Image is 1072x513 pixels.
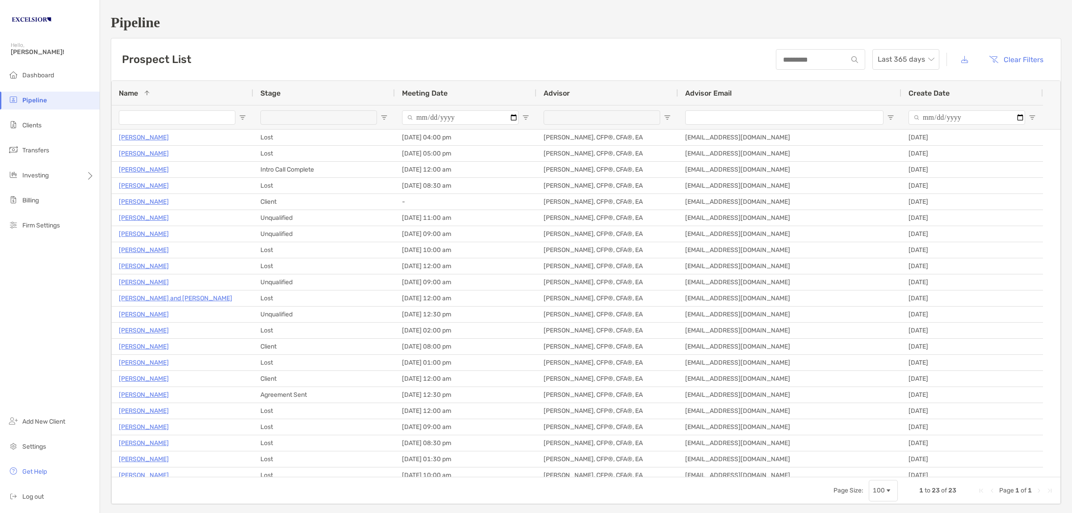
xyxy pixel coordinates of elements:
[395,242,536,258] div: [DATE] 10:00 am
[253,130,395,145] div: Lost
[1028,487,1032,494] span: 1
[901,194,1043,210] div: [DATE]
[901,226,1043,242] div: [DATE]
[536,242,678,258] div: [PERSON_NAME], CFP®, CFA®, EA
[119,293,232,304] p: [PERSON_NAME] and [PERSON_NAME]
[253,387,395,403] div: Agreement Sent
[395,419,536,435] div: [DATE] 09:00 am
[8,144,19,155] img: transfers icon
[678,210,901,226] div: [EMAIL_ADDRESS][DOMAIN_NAME]
[119,164,169,175] a: [PERSON_NAME]
[1029,114,1036,121] button: Open Filter Menu
[119,357,169,368] a: [PERSON_NAME]
[253,162,395,177] div: Intro Call Complete
[253,258,395,274] div: Lost
[878,50,934,69] span: Last 365 days
[111,14,1061,31] h1: Pipeline
[925,487,930,494] span: to
[678,451,901,467] div: [EMAIL_ADDRESS][DOMAIN_NAME]
[664,114,671,121] button: Open Filter Menu
[948,487,956,494] span: 23
[901,323,1043,338] div: [DATE]
[901,242,1043,258] div: [DATE]
[678,355,901,370] div: [EMAIL_ADDRESS][DOMAIN_NAME]
[119,148,169,159] a: [PERSON_NAME]
[8,416,19,426] img: add_new_client icon
[887,114,894,121] button: Open Filter Menu
[901,419,1043,435] div: [DATE]
[119,261,169,272] p: [PERSON_NAME]
[536,435,678,451] div: [PERSON_NAME], CFP®, CFA®, EA
[678,226,901,242] div: [EMAIL_ADDRESS][DOMAIN_NAME]
[253,146,395,161] div: Lost
[536,403,678,419] div: [PERSON_NAME], CFP®, CFA®, EA
[901,290,1043,306] div: [DATE]
[536,355,678,370] div: [PERSON_NAME], CFP®, CFA®, EA
[536,162,678,177] div: [PERSON_NAME], CFP®, CFA®, EA
[22,147,49,154] span: Transfers
[253,226,395,242] div: Unqualified
[678,371,901,387] div: [EMAIL_ADDRESS][DOMAIN_NAME]
[678,146,901,161] div: [EMAIL_ADDRESS][DOMAIN_NAME]
[678,162,901,177] div: [EMAIL_ADDRESS][DOMAIN_NAME]
[253,194,395,210] div: Client
[901,387,1043,403] div: [DATE]
[678,339,901,354] div: [EMAIL_ADDRESS][DOMAIN_NAME]
[536,258,678,274] div: [PERSON_NAME], CFP®, CFA®, EA
[119,228,169,240] a: [PERSON_NAME]
[119,110,235,125] input: Name Filter Input
[901,339,1043,354] div: [DATE]
[119,437,169,449] p: [PERSON_NAME]
[395,130,536,145] div: [DATE] 04:00 pm
[253,242,395,258] div: Lost
[119,341,169,352] a: [PERSON_NAME]
[678,435,901,451] div: [EMAIL_ADDRESS][DOMAIN_NAME]
[22,222,60,229] span: Firm Settings
[239,114,246,121] button: Open Filter Menu
[119,421,169,433] a: [PERSON_NAME]
[869,480,898,501] div: Page Size
[119,454,169,465] a: [PERSON_NAME]
[22,71,54,79] span: Dashboard
[395,371,536,387] div: [DATE] 12:00 am
[941,487,947,494] span: of
[11,48,94,56] span: [PERSON_NAME]!
[678,467,901,483] div: [EMAIL_ADDRESS][DOMAIN_NAME]
[901,355,1043,370] div: [DATE]
[395,355,536,370] div: [DATE] 01:00 pm
[1021,487,1026,494] span: of
[8,194,19,205] img: billing icon
[678,274,901,290] div: [EMAIL_ADDRESS][DOMAIN_NAME]
[678,242,901,258] div: [EMAIL_ADDRESS][DOMAIN_NAME]
[8,466,19,476] img: get-help icon
[119,212,169,223] a: [PERSON_NAME]
[901,130,1043,145] div: [DATE]
[119,325,169,336] a: [PERSON_NAME]
[395,274,536,290] div: [DATE] 09:00 am
[253,339,395,354] div: Client
[22,197,39,204] span: Billing
[22,172,49,179] span: Investing
[395,290,536,306] div: [DATE] 12:00 am
[395,226,536,242] div: [DATE] 09:00 am
[873,487,885,494] div: 100
[536,290,678,306] div: [PERSON_NAME], CFP®, CFA®, EA
[119,309,169,320] a: [PERSON_NAME]
[395,194,536,210] div: -
[395,323,536,338] div: [DATE] 02:00 pm
[11,4,52,36] img: Zoe Logo
[536,323,678,338] div: [PERSON_NAME], CFP®, CFA®, EA
[22,97,47,104] span: Pipeline
[253,290,395,306] div: Lost
[536,387,678,403] div: [PERSON_NAME], CFP®, CFA®, EA
[22,418,65,425] span: Add New Client
[381,114,388,121] button: Open Filter Menu
[395,210,536,226] div: [DATE] 11:00 am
